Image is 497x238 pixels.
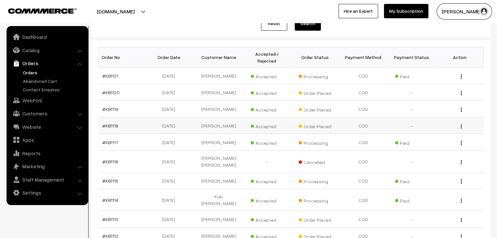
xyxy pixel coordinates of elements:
[291,47,340,67] th: Order Status
[195,189,243,211] td: Kuki [PERSON_NAME]
[461,124,462,128] img: Menu
[461,108,462,112] img: Menu
[8,108,86,119] a: Customers
[339,4,378,18] a: Hire an Expert
[461,199,462,203] img: Menu
[102,73,118,79] a: #KB1121
[102,197,118,203] a: #KB1114
[146,47,195,67] th: Order Date
[299,157,331,166] span: Cancelled
[299,121,331,130] span: Order Placed
[339,47,388,67] th: Payment Method
[8,147,86,159] a: Reports
[461,160,462,164] img: Menu
[299,196,331,204] span: Processing
[195,134,243,151] td: [PERSON_NAME]
[251,196,283,204] span: Accepted
[8,57,86,69] a: Orders
[8,44,86,56] a: Catalog
[299,215,331,223] span: Order Placed
[388,101,436,117] td: -
[8,160,86,172] a: Marketing
[339,189,388,211] td: COD
[8,8,77,13] img: COMMMERCE
[98,47,147,67] th: Order No
[395,176,428,185] span: Paid
[384,4,428,18] a: My Subscription
[146,117,195,134] td: [DATE]
[25,38,58,43] div: Domain Overview
[339,84,388,101] td: COD
[388,47,436,67] th: Payment Status
[299,138,331,146] span: Processing
[388,84,436,101] td: -
[8,121,86,133] a: Website
[146,211,195,228] td: [DATE]
[461,179,462,184] img: Menu
[10,17,16,22] img: website_grey.svg
[8,95,86,106] a: WebPOS
[146,151,195,172] td: [DATE]
[243,47,291,67] th: Accepted / Rejected
[72,38,110,43] div: Keywords by Traffic
[146,134,195,151] td: [DATE]
[295,16,321,31] button: Search
[461,91,462,95] img: Menu
[195,67,243,84] td: [PERSON_NAME]
[395,71,428,80] span: Paid
[299,176,331,185] span: Processing
[21,86,86,93] a: Contact Enquires
[388,151,436,172] td: -
[195,151,243,172] td: [PERSON_NAME] [PERSON_NAME]
[74,3,157,20] button: [DOMAIN_NAME]
[339,172,388,189] td: COD
[8,134,86,146] a: Apps
[299,105,331,113] span: Order Placed
[339,211,388,228] td: COD
[102,106,118,112] a: #KB1119
[18,38,23,43] img: tab_domain_overview_orange.svg
[146,67,195,84] td: [DATE]
[102,123,118,128] a: #KB1118
[339,151,388,172] td: COD
[17,17,72,22] div: Domain: [DOMAIN_NAME]
[479,7,489,16] img: user
[8,31,86,43] a: Dashboard
[339,67,388,84] td: COD
[388,117,436,134] td: -
[102,140,118,145] a: #KB1117
[437,3,492,20] button: [PERSON_NAME]…
[146,189,195,211] td: [DATE]
[461,141,462,145] img: Menu
[195,117,243,134] td: [PERSON_NAME]
[21,78,86,84] a: Abandoned Cart
[339,117,388,134] td: COD
[395,196,428,204] span: Paid
[251,88,283,97] span: Accepted
[299,71,331,80] span: Processing
[251,138,283,146] span: Accepted
[251,121,283,130] span: Accepted
[102,90,120,95] a: #KB1120
[251,105,283,113] span: Accepted
[146,172,195,189] td: [DATE]
[195,211,243,228] td: [PERSON_NAME]
[251,176,283,185] span: Accepted
[251,215,283,223] span: Accepted
[299,88,331,97] span: Order Placed
[261,16,287,31] a: Reset
[461,218,462,222] img: Menu
[21,69,86,76] a: Orders
[8,174,86,186] a: Staff Management
[10,10,16,16] img: logo_orange.svg
[146,101,195,117] td: [DATE]
[339,134,388,151] td: COD
[195,84,243,101] td: [PERSON_NAME]
[436,47,484,67] th: Action
[195,47,243,67] th: Customer Name
[339,101,388,117] td: COD
[18,10,32,16] div: v 4.0.25
[243,151,291,172] td: -
[8,187,86,199] a: Settings
[65,38,70,43] img: tab_keywords_by_traffic_grey.svg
